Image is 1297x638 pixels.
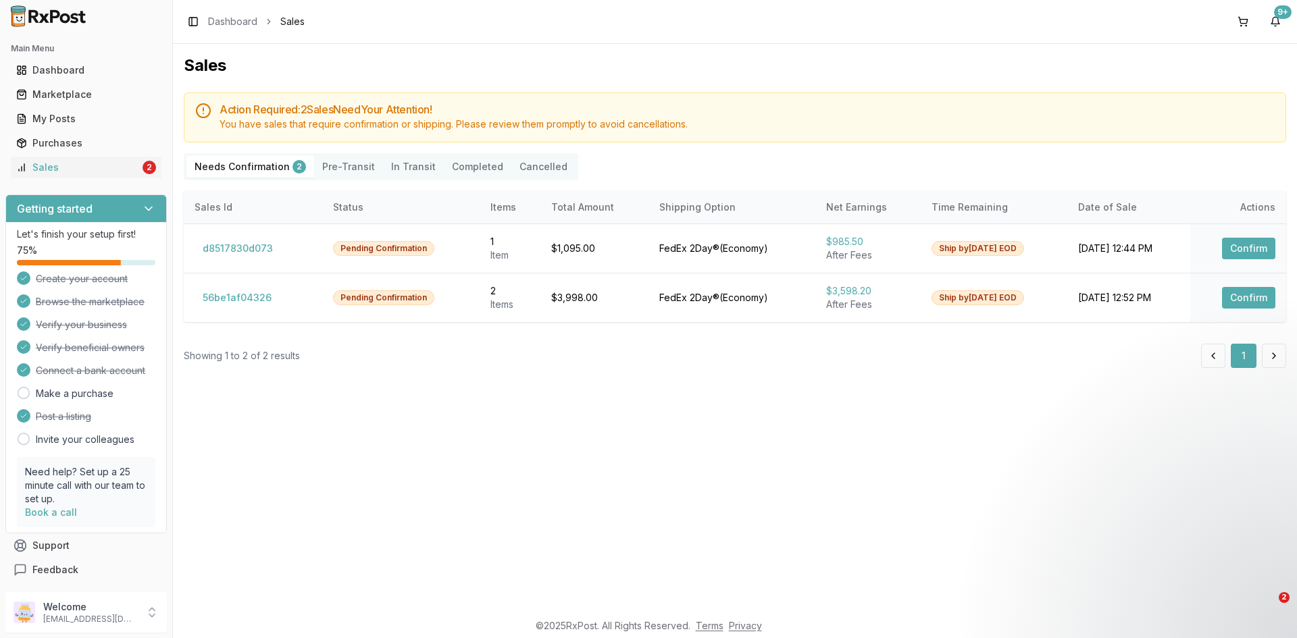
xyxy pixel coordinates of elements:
button: Support [5,533,167,558]
span: Browse the marketplace [36,295,145,309]
button: Dashboard [5,59,167,81]
div: Ship by [DATE] EOD [932,290,1024,305]
a: My Posts [11,107,161,131]
th: Items [480,191,540,223]
p: [EMAIL_ADDRESS][DOMAIN_NAME] [43,614,137,624]
div: You have sales that require confirmation or shipping. Please review them promptly to avoid cancel... [220,117,1275,131]
a: Sales2 [11,155,161,180]
span: Create your account [36,272,128,286]
div: 1 [490,235,530,248]
span: Sales [280,15,305,28]
button: Feedback [5,558,167,582]
div: 2 [293,160,306,174]
button: Marketplace [5,84,167,105]
h1: Sales [184,55,1286,76]
div: FedEx 2Day® ( Economy ) [659,242,805,255]
p: Welcome [43,600,137,614]
a: Make a purchase [36,387,113,400]
nav: breadcrumb [208,15,305,28]
th: Shipping Option [648,191,815,223]
th: Net Earnings [815,191,921,223]
div: Dashboard [16,63,156,77]
th: Total Amount [540,191,648,223]
div: My Posts [16,112,156,126]
a: Invite your colleagues [36,433,134,446]
button: Needs Confirmation [186,156,314,178]
th: Date of Sale [1067,191,1190,223]
div: $3,998.00 [551,291,638,304]
img: User avatar [14,602,35,623]
span: Feedback [32,563,78,577]
div: Ship by [DATE] EOD [932,241,1024,256]
button: My Posts [5,108,167,130]
a: Dashboard [208,15,257,28]
div: $3,598.20 [826,284,910,298]
span: Connect a bank account [36,364,145,377]
button: d8517830d073 [195,238,281,259]
a: Dashboard [11,58,161,82]
p: Let's finish your setup first! [17,228,155,241]
button: Pre-Transit [314,156,383,178]
iframe: Intercom live chat [1251,592,1283,624]
button: Sales2 [5,157,167,178]
div: [DATE] 12:52 PM [1078,291,1179,304]
span: 2 [1279,592,1290,603]
span: 75 % [17,244,37,257]
div: Sales [16,161,140,174]
div: 2 [143,161,156,174]
a: Book a call [25,506,77,518]
div: $1,095.00 [551,242,638,255]
div: Item s [490,298,530,311]
div: Item [490,248,530,262]
div: Marketplace [16,88,156,101]
div: Showing 1 to 2 of 2 results [184,349,300,363]
a: Purchases [11,131,161,155]
div: 2 [490,284,530,298]
h5: Action Required: 2 Sale s Need Your Attention! [220,104,1275,115]
th: Actions [1190,191,1286,223]
div: $985.50 [826,235,910,248]
div: Pending Confirmation [333,290,434,305]
button: Cancelled [511,156,576,178]
div: 9+ [1274,5,1292,19]
button: 9+ [1265,11,1286,32]
a: Privacy [729,620,762,631]
div: After Fees [826,298,910,311]
button: 56be1af04326 [195,287,280,309]
span: Verify beneficial owners [36,341,145,354]
th: Status [322,191,480,223]
button: 1 [1231,344,1256,368]
div: Pending Confirmation [333,241,434,256]
span: Verify your business [36,318,127,331]
th: Sales Id [184,191,322,223]
a: Marketplace [11,82,161,107]
button: Purchases [5,132,167,154]
div: Purchases [16,136,156,150]
button: Confirm [1222,287,1275,309]
p: Need help? Set up a 25 minute call with our team to set up. [25,465,147,506]
button: Completed [444,156,511,178]
img: RxPost Logo [5,5,92,27]
h3: Getting started [17,201,93,217]
h2: Main Menu [11,43,161,54]
span: Post a listing [36,410,91,423]
div: FedEx 2Day® ( Economy ) [659,291,805,304]
button: Confirm [1222,238,1275,259]
a: Terms [696,620,723,631]
button: In Transit [383,156,444,178]
div: After Fees [826,248,910,262]
div: [DATE] 12:44 PM [1078,242,1179,255]
th: Time Remaining [921,191,1067,223]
